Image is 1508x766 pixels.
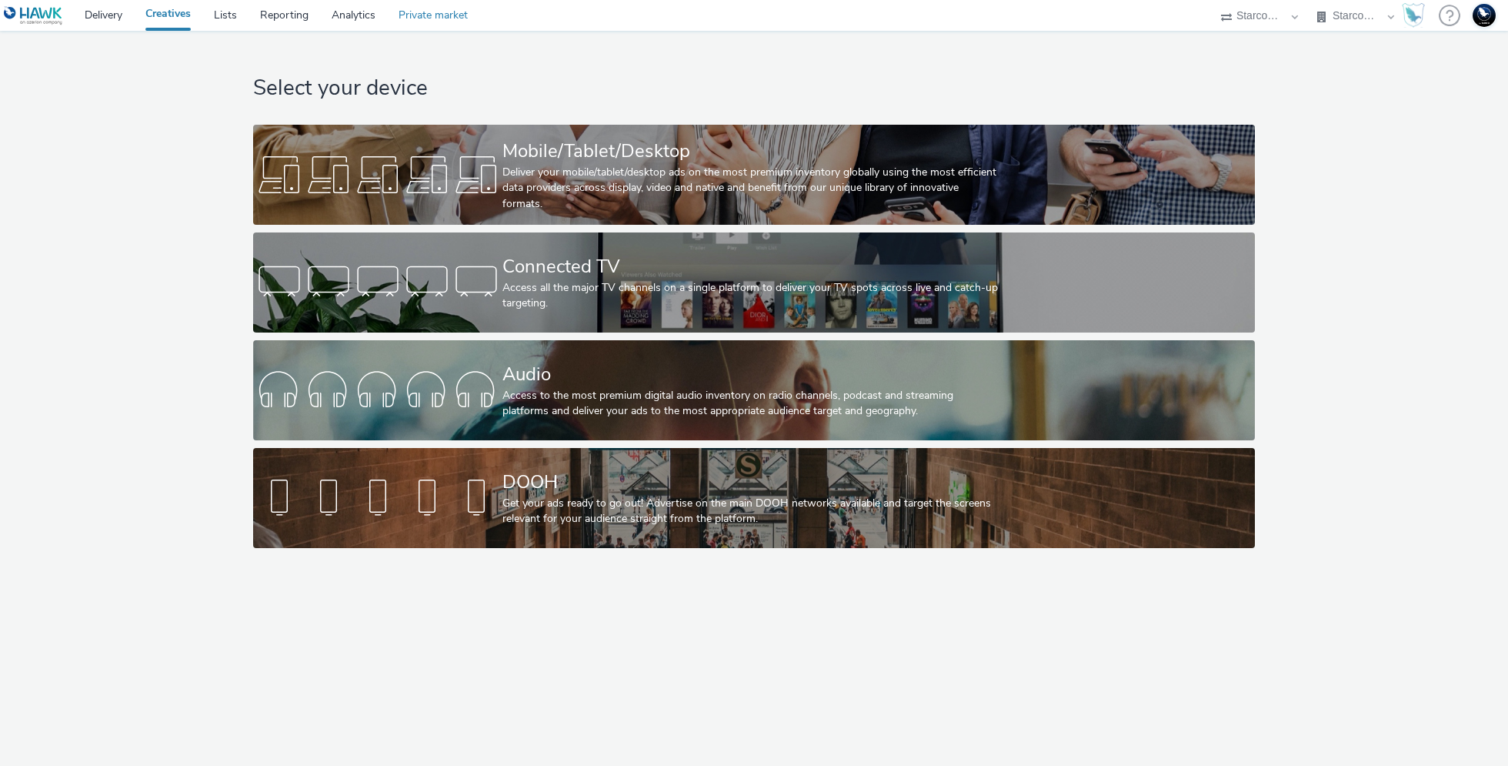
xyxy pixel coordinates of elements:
div: Access to the most premium digital audio inventory on radio channels, podcast and streaming platf... [502,388,1000,420]
div: Get your ads ready to go out! Advertise on the main DOOH networks available and target the screen... [502,496,1000,527]
a: Mobile/Tablet/DesktopDeliver your mobile/tablet/desktop ads on the most premium inventory globall... [253,125,1255,225]
div: Connected TV [502,253,1000,280]
img: Support Hawk [1473,4,1496,27]
a: Connected TVAccess all the major TV channels on a single platform to deliver your TV spots across... [253,232,1255,333]
div: Deliver your mobile/tablet/desktop ads on the most premium inventory globally using the most effi... [502,165,1000,212]
div: DOOH [502,469,1000,496]
a: DOOHGet your ads ready to go out! Advertise on the main DOOH networks available and target the sc... [253,448,1255,548]
img: Hawk Academy [1402,3,1425,28]
a: AudioAccess to the most premium digital audio inventory on radio channels, podcast and streaming ... [253,340,1255,440]
div: Access all the major TV channels on a single platform to deliver your TV spots across live and ca... [502,280,1000,312]
div: Mobile/Tablet/Desktop [502,138,1000,165]
div: Audio [502,361,1000,388]
img: undefined Logo [4,6,63,25]
a: Hawk Academy [1402,3,1431,28]
h1: Select your device [253,74,1255,103]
